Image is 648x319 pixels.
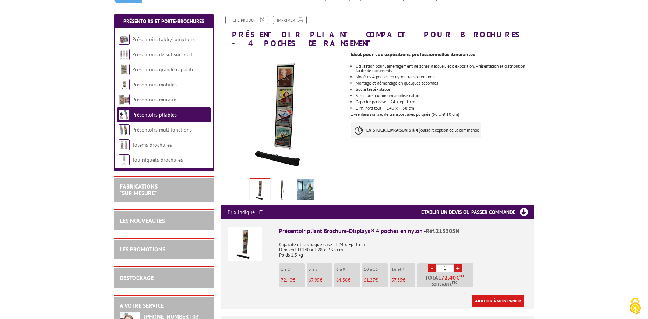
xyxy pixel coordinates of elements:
[364,277,375,283] span: 61,27
[119,154,130,165] img: Tourniquets brochures
[132,51,192,58] a: Présentoirs de sol sur pied
[391,267,415,272] p: 16 et +
[366,127,428,133] strong: EN STOCK, LIVRAISON 3 à 4 jours
[426,227,459,234] span: Réf.215305N
[119,64,130,75] img: Présentoirs grande capacité
[459,273,464,279] sup: HT
[356,81,534,85] li: Montage et démontage en quelques secondes
[356,64,534,73] li: Utilisation pour l'aménagement de zones d'accueil et d'exposition. Présentation et distribution f...
[132,81,177,88] a: Présentoirs mobiles
[215,16,539,48] h1: Présentoir pliant compact pour brochures - 4 poches de rangement
[120,274,154,282] a: DESTOCKAGE
[123,18,204,25] a: Présentoirs et Porte-brochures
[132,36,195,43] a: Présentoirs table/comptoirs
[132,157,183,163] a: Tourniquets brochures
[626,297,644,315] img: Cookies (fenêtre modale)
[336,277,348,283] span: 64,56
[273,16,307,24] a: Imprimer
[132,66,194,73] a: Présentoirs grande capacité
[119,124,130,135] img: Présentoirs multifonctions
[351,48,539,146] div: Livré dans son sac de transport avec poignée (60 x Ø 10 cm)
[472,295,524,307] a: Ajouter à mon panier
[336,267,360,272] p: 6 à 9
[336,277,360,283] p: €
[351,122,481,138] p: à réception de la commande
[309,267,332,272] p: 3 à 5
[456,275,459,280] span: €
[120,245,165,253] a: LES PROMOTIONS
[250,179,270,201] img: presentoir_pliant_brochure-displays_magazine_215305n.jpg
[119,34,130,45] img: Présentoirs table/comptoirs
[228,227,262,261] img: Présentoir pliant Brochure-Displays® 4 poches en nylon
[120,183,158,197] a: FABRICATIONS"Sur Mesure"
[119,94,130,105] img: Présentoirs muraux
[351,51,475,58] strong: Idéal pour vos expositions professionnelles itinérantes
[356,75,534,79] li: Modèles 4 poches en nylon transparent noir
[132,111,177,118] a: Présentoirs pliables
[441,275,456,280] span: 72,40
[132,126,192,133] a: Présentoirs multifonctions
[309,277,332,283] p: €
[391,277,415,283] p: €
[309,277,320,283] span: 67,95
[281,277,292,283] span: 72,40
[119,79,130,90] img: Présentoirs mobiles
[356,87,534,92] li: Socle lesté - stable
[120,302,208,309] h2: A votre service
[454,264,462,272] a: +
[281,267,305,272] p: 1 à 2
[274,179,292,202] img: 215305n_presentoir_pliant_brochure-displays_magazine_dos.jpg
[419,275,473,287] p: Total
[132,141,172,148] a: Totems brochures
[391,277,402,283] span: 57,35
[119,139,130,150] img: Totems brochures
[356,106,534,110] li: Dim. hors tout H 140 x P 38 cm
[428,264,436,272] a: -
[279,227,527,235] div: Présentoir pliant Brochure-Displays® 4 poches en nylon -
[119,49,130,60] img: Présentoirs de sol sur pied
[228,205,263,219] p: Prix indiqué HT
[452,280,457,284] sup: TTC
[364,267,388,272] p: 10 à 15
[119,109,130,120] img: Présentoirs pliables
[356,100,534,104] li: Capacité par case L 24 x ep. 1 cm
[120,217,165,224] a: LES NOUVEAUTÉS
[364,277,388,283] p: €
[356,93,534,98] li: Structure aluminium anodisé naturel
[421,205,534,219] h3: Etablir un devis ou passer commande
[221,51,345,175] img: presentoir_pliant_brochure-displays_magazine_215305n.jpg
[281,277,305,283] p: €
[279,237,527,258] p: Capacité utile chaque case : L 24 x Ep. 1 cm Dim. ext. H 140 x L 28 x P 38 cm Poids 1,5 kg
[440,282,450,287] span: 86,88
[622,294,648,319] button: Cookies (fenêtre modale)
[432,282,457,287] span: Soit €
[132,96,176,103] a: Présentoirs muraux
[297,179,314,202] img: presentoir_pliant_brochure-displays_noir_mise_en_situation_215305n.jpg
[225,16,268,24] a: Fiche produit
